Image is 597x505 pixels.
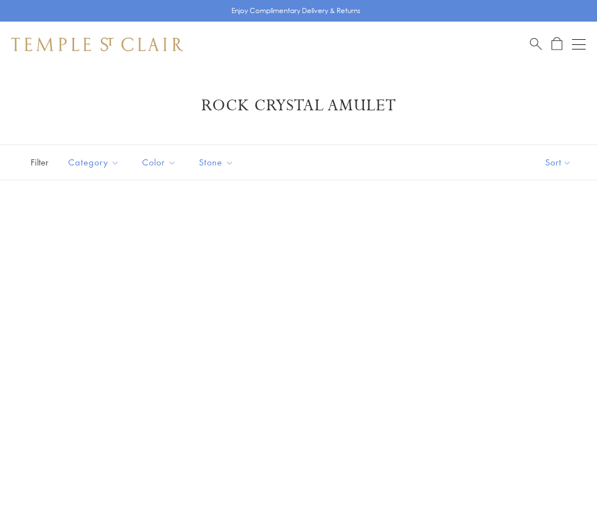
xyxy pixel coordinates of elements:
[136,155,185,169] span: Color
[572,38,586,51] button: Open navigation
[231,5,360,16] p: Enjoy Complimentary Delivery & Returns
[134,150,185,175] button: Color
[63,155,128,169] span: Category
[552,37,562,51] a: Open Shopping Bag
[190,150,242,175] button: Stone
[60,150,128,175] button: Category
[11,38,183,51] img: Temple St. Clair
[28,96,569,116] h1: Rock Crystal Amulet
[520,145,597,180] button: Show sort by
[193,155,242,169] span: Stone
[530,37,542,51] a: Search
